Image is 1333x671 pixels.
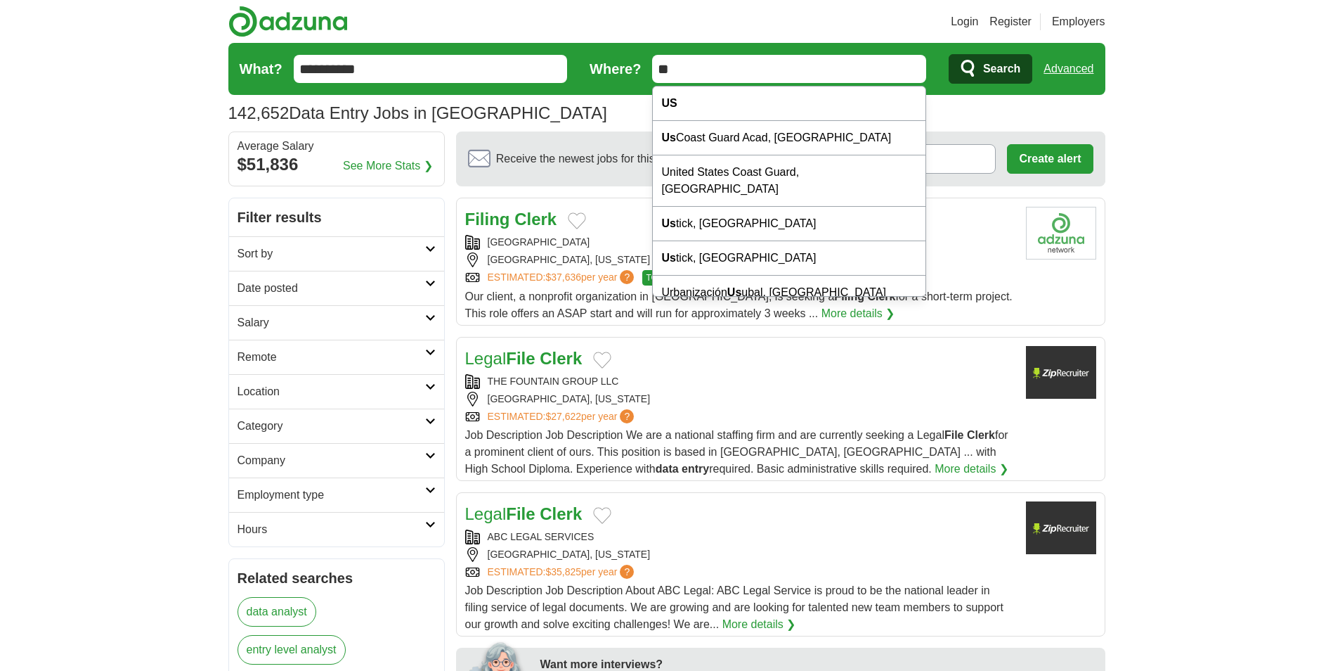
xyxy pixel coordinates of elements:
strong: File [506,349,535,368]
a: ESTIMATED:$27,622per year? [488,409,637,424]
div: THE FOUNTAIN GROUP LLC [465,374,1015,389]
a: LegalFile Clerk [465,349,583,368]
span: Receive the newest jobs for this search : [496,151,736,167]
div: [GEOGRAPHIC_DATA], [US_STATE] [465,253,1015,267]
strong: Clerk [540,504,582,523]
div: [GEOGRAPHIC_DATA] [465,235,1015,250]
label: What? [240,58,282,79]
strong: File [944,429,964,441]
a: More details ❯ [935,461,1008,478]
h2: Sort by [238,245,425,262]
a: entry level analyst [238,635,346,665]
h2: Remote [238,349,425,366]
a: Employers [1052,13,1105,30]
a: Date posted [229,271,444,305]
h2: Employment type [238,487,425,504]
img: Adzuna logo [228,6,348,37]
div: Urbanización ubal, [GEOGRAPHIC_DATA] [653,276,925,310]
a: Hours [229,512,444,547]
a: Remote [229,340,444,374]
span: 142,652 [228,101,290,126]
a: ESTIMATED:$37,636per year? [488,270,637,286]
a: Advanced [1043,55,1093,83]
div: Coast Guard Acad, [GEOGRAPHIC_DATA] [653,121,925,155]
strong: Us [661,252,675,264]
strong: Us [727,286,741,298]
strong: data [656,463,679,475]
button: Create alert [1007,144,1093,174]
span: $35,825 [545,566,581,577]
strong: Clerk [514,210,557,229]
h1: Data Entry Jobs in [GEOGRAPHIC_DATA] [228,103,607,122]
img: ABC Legal Services logo [1026,501,1096,554]
h2: Filter results [229,198,444,236]
h2: Salary [238,314,425,331]
div: Average Salary [238,141,436,152]
img: Company logo [1026,207,1096,260]
a: Login [951,13,978,30]
span: $37,636 [545,271,581,283]
strong: Clerk [967,429,995,441]
a: More details ❯ [722,616,796,633]
div: [GEOGRAPHIC_DATA], [US_STATE] [465,547,1015,562]
a: LegalFile Clerk [465,504,583,523]
button: Add to favorite jobs [568,212,586,229]
div: [GEOGRAPHIC_DATA], [US_STATE] [465,392,1015,407]
a: Company [229,443,444,478]
span: ? [620,565,634,579]
span: ? [620,270,634,284]
h2: Location [238,383,425,400]
a: data analyst [238,597,316,627]
strong: Clerk [540,349,582,368]
strong: entry [682,463,709,475]
strong: File [506,504,535,523]
a: More details ❯ [821,305,895,322]
a: Location [229,374,444,409]
h2: Related searches [238,568,436,589]
div: $51,836 [238,152,436,177]
div: tick, [GEOGRAPHIC_DATA] [653,207,925,241]
a: See More Stats ❯ [343,158,433,174]
span: Job Description Job Description We are a national staffing firm and are currently seeking a Legal... [465,429,1008,475]
a: Salary [229,305,444,340]
span: Search [983,55,1020,83]
a: Employment type [229,478,444,512]
span: Job Description Job Description About ABC Legal: ABC Legal Service is proud to be the national le... [465,584,1003,630]
strong: Filing [465,210,510,229]
button: Add to favorite jobs [593,507,611,524]
a: Register [989,13,1032,30]
strong: US [661,97,677,109]
span: $27,622 [545,411,581,422]
button: Add to favorite jobs [593,352,611,369]
span: Our client, a nonprofit organization in [GEOGRAPHIC_DATA], is seeking a for a short-term project.... [465,290,1013,319]
h2: Hours [238,521,425,538]
h2: Date posted [238,280,425,297]
a: Sort by [229,236,444,271]
span: TOP MATCH [642,270,698,286]
strong: Us [661,132,675,143]
div: tick, [GEOGRAPHIC_DATA] [653,241,925,276]
span: ? [620,409,634,423]
h2: Company [238,452,425,469]
a: Category [229,409,444,443]
div: United States Coast Guard, [GEOGRAPHIC_DATA] [653,155,925,207]
button: Search [949,54,1032,84]
img: Company logo [1026,346,1096,399]
strong: Us [661,217,675,229]
label: Where? [590,58,641,79]
h2: Category [238,418,425,435]
a: ABC LEGAL SERVICES [488,531,594,542]
a: ESTIMATED:$35,825per year? [488,565,637,580]
a: Filing Clerk [465,210,557,229]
